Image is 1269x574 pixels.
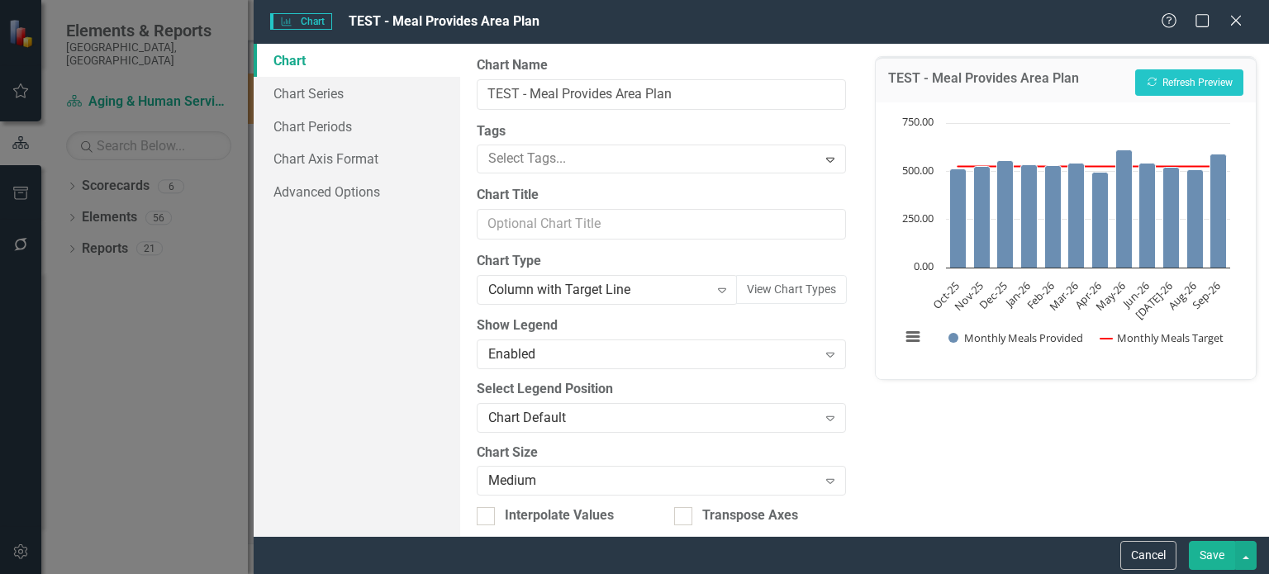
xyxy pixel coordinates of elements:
[1045,165,1062,268] path: Feb-26, 528. Monthly Meals Provided.
[952,278,986,313] text: Nov-25
[488,281,709,300] div: Column with Target Line
[888,71,1079,91] h3: TEST - Meal Provides Area Plan
[1165,278,1200,313] text: Aug-26
[948,330,1083,345] button: Show Monthly Meals Provided
[929,278,962,311] text: Oct-25
[1120,541,1176,570] button: Cancel
[477,209,846,240] input: Optional Chart Title
[1100,330,1224,345] button: Show Monthly Meals Target
[488,408,817,427] div: Chart Default
[901,325,924,348] button: View chart menu, Chart
[477,186,846,205] label: Chart Title
[254,110,460,143] a: Chart Periods
[505,506,614,525] div: Interpolate Values
[488,344,817,363] div: Enabled
[1001,278,1034,311] text: Jan-26
[477,252,846,271] label: Chart Type
[997,160,1014,268] path: Dec-25, 555. Monthly Meals Provided.
[1046,278,1081,313] text: Mar-26
[892,115,1238,363] svg: Interactive chart
[914,259,934,273] text: 0.00
[1139,163,1156,268] path: Jun-26, 544. Monthly Meals Provided.
[1210,154,1227,268] path: Sep-26, 589. Monthly Meals Provided.
[950,168,967,268] path: Oct-25, 513. Monthly Meals Provided.
[955,163,1222,169] g: Monthly Meals Target, series 2 of 2. Line with 12 data points.
[1163,167,1180,268] path: Jul-26, 522. Monthly Meals Provided.
[477,380,846,399] label: Select Legend Position
[477,122,846,141] label: Tags
[1116,149,1133,268] path: May-26, 612. Monthly Meals Provided.
[254,77,460,110] a: Chart Series
[1093,278,1129,314] text: May-26
[902,163,934,178] text: 500.00
[702,506,798,525] div: Transpose Axes
[488,472,817,491] div: Medium
[254,175,460,208] a: Advanced Options
[1132,278,1176,322] text: [DATE]-26
[254,44,460,77] a: Chart
[477,56,846,75] label: Chart Name
[974,166,991,268] path: Nov-25, 524. Monthly Meals Provided.
[1189,541,1235,570] button: Save
[270,13,331,30] span: Chart
[977,278,1010,312] text: Dec-25
[1024,278,1057,312] text: Feb-26
[736,275,847,304] button: View Chart Types
[477,316,846,335] label: Show Legend
[1187,169,1204,268] path: Aug-26, 509. Monthly Meals Provided.
[254,142,460,175] a: Chart Axis Format
[902,114,934,129] text: 750.00
[1119,278,1153,311] text: Jun-26
[902,211,934,225] text: 250.00
[1021,164,1038,268] path: Jan-26, 534. Monthly Meals Provided.
[892,115,1239,363] div: Chart. Highcharts interactive chart.
[349,13,539,29] span: TEST - Meal Provides Area Plan
[477,444,846,463] label: Chart Size
[1135,69,1243,96] button: Refresh Preview
[1068,163,1085,268] path: Mar-26, 541. Monthly Meals Provided.
[1072,278,1105,311] text: Apr-26
[950,149,1227,268] g: Monthly Meals Provided, series 1 of 2. Bar series with 12 bars.
[1190,278,1224,312] text: Sep-26
[1092,172,1109,268] path: Apr-26, 497. Monthly Meals Provided.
